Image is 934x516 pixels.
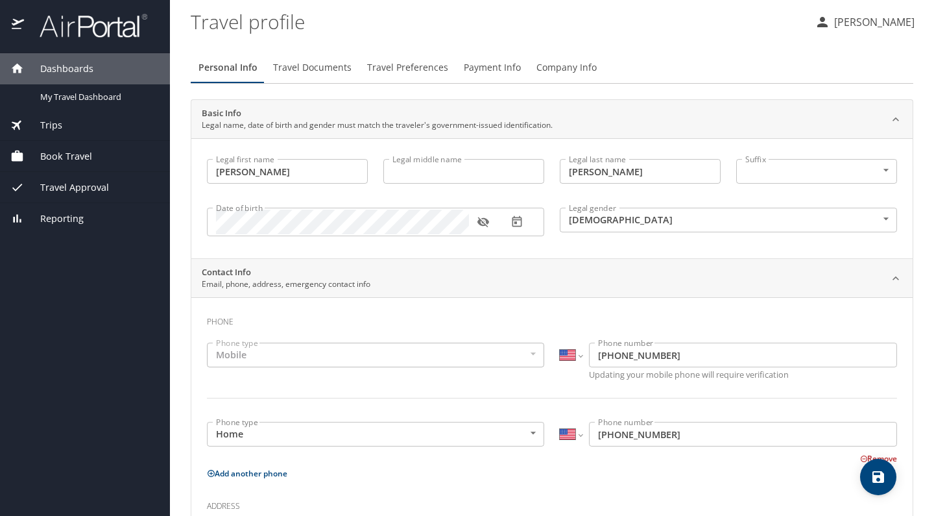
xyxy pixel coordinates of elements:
p: Legal name, date of birth and gender must match the traveler's government-issued identification. [202,119,553,131]
span: Dashboards [24,62,93,76]
span: My Travel Dashboard [40,91,154,103]
p: [PERSON_NAME] [830,14,915,30]
div: Basic InfoLegal name, date of birth and gender must match the traveler's government-issued identi... [191,100,913,139]
div: Home [207,422,544,447]
h3: Address [207,492,897,514]
p: Email, phone, address, emergency contact info [202,278,370,290]
div: [DEMOGRAPHIC_DATA] [560,208,897,232]
button: Add another phone [207,468,287,479]
span: Personal Info [198,60,257,76]
span: Trips [24,118,62,132]
span: Company Info [536,60,597,76]
p: Updating your mobile phone will require verification [589,371,897,379]
img: icon-airportal.png [12,13,25,38]
button: Remove [860,453,897,464]
div: Contact InfoEmail, phone, address, emergency contact info [191,259,913,298]
div: Mobile [207,343,544,367]
img: airportal-logo.png [25,13,147,38]
h3: Phone [207,308,897,330]
div: ​ [736,159,897,184]
h2: Contact Info [202,266,370,279]
h1: Travel profile [191,1,804,42]
div: Profile [191,52,913,83]
span: Travel Documents [273,60,352,76]
h2: Basic Info [202,107,553,120]
span: Reporting [24,212,84,226]
span: Travel Approval [24,180,109,195]
button: [PERSON_NAME] [809,10,920,34]
span: Book Travel [24,149,92,164]
span: Travel Preferences [367,60,448,76]
span: Payment Info [464,60,521,76]
button: save [860,459,896,495]
div: Basic InfoLegal name, date of birth and gender must match the traveler's government-issued identi... [191,138,913,258]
